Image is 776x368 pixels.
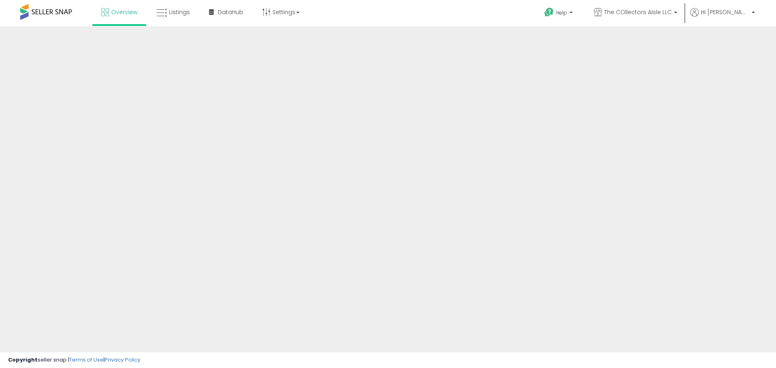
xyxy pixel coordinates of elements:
[169,8,190,16] span: Listings
[8,356,140,364] div: seller snap | |
[544,7,554,17] i: Get Help
[701,8,749,16] span: Hi [PERSON_NAME]
[556,9,567,16] span: Help
[218,8,243,16] span: DataHub
[69,356,103,364] a: Terms of Use
[604,8,672,16] span: The COllectors AIsle LLC
[105,356,140,364] a: Privacy Policy
[690,8,755,26] a: Hi [PERSON_NAME]
[111,8,137,16] span: Overview
[538,1,581,26] a: Help
[8,356,38,364] strong: Copyright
